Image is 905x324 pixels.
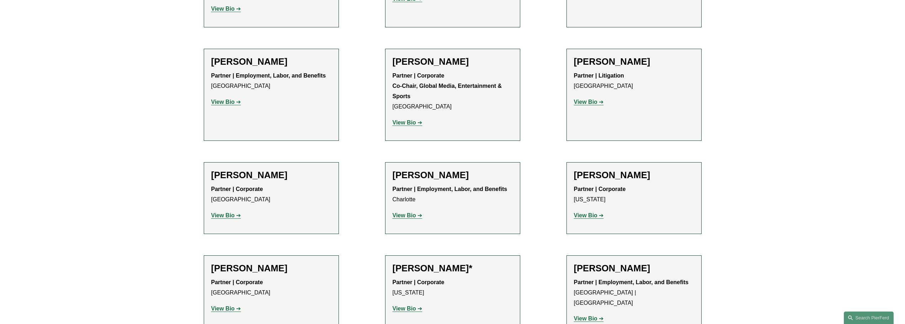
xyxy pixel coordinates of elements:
[211,212,241,218] a: View Bio
[393,263,513,274] h2: [PERSON_NAME]*
[574,186,626,192] strong: Partner | Corporate
[574,212,604,218] a: View Bio
[211,277,331,298] p: [GEOGRAPHIC_DATA]
[574,99,604,105] a: View Bio
[211,170,331,181] h2: [PERSON_NAME]
[574,99,597,105] strong: View Bio
[211,306,241,312] a: View Bio
[211,212,235,218] strong: View Bio
[211,263,331,274] h2: [PERSON_NAME]
[393,186,507,192] strong: Partner | Employment, Labor, and Benefits
[574,279,689,285] strong: Partner | Employment, Labor, and Benefits
[211,186,263,192] strong: Partner | Corporate
[393,56,513,67] h2: [PERSON_NAME]
[211,71,331,91] p: [GEOGRAPHIC_DATA]
[393,170,513,181] h2: [PERSON_NAME]
[574,56,694,67] h2: [PERSON_NAME]
[574,315,597,322] strong: View Bio
[211,56,331,67] h2: [PERSON_NAME]
[574,315,604,322] a: View Bio
[211,306,235,312] strong: View Bio
[211,99,241,105] a: View Bio
[393,212,422,218] a: View Bio
[393,119,422,126] a: View Bio
[393,184,513,205] p: Charlotte
[393,306,422,312] a: View Bio
[393,212,416,218] strong: View Bio
[844,312,894,324] a: Search this site
[393,279,444,285] strong: Partner | Corporate
[211,6,235,12] strong: View Bio
[393,306,416,312] strong: View Bio
[574,263,694,274] h2: [PERSON_NAME]
[574,184,694,205] p: [US_STATE]
[574,277,694,308] p: [GEOGRAPHIC_DATA] | [GEOGRAPHIC_DATA]
[393,119,416,126] strong: View Bio
[393,73,504,99] strong: Partner | Corporate Co-Chair, Global Media, Entertainment & Sports
[574,73,624,79] strong: Partner | Litigation
[211,184,331,205] p: [GEOGRAPHIC_DATA]
[574,212,597,218] strong: View Bio
[211,279,263,285] strong: Partner | Corporate
[574,71,694,91] p: [GEOGRAPHIC_DATA]
[211,6,241,12] a: View Bio
[574,170,694,181] h2: [PERSON_NAME]
[393,71,513,112] p: [GEOGRAPHIC_DATA]
[211,73,326,79] strong: Partner | Employment, Labor, and Benefits
[393,277,513,298] p: [US_STATE]
[211,99,235,105] strong: View Bio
